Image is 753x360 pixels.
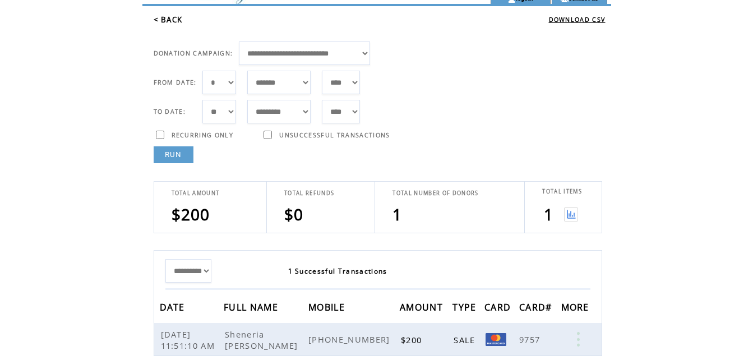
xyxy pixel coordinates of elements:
[308,298,348,319] span: MOBILE
[161,329,218,351] span: [DATE] 11:51:10 AM
[519,298,555,319] span: CARD#
[160,303,188,310] a: DATE
[279,131,390,139] span: UNSUCCESSFUL TRANSACTIONS
[484,303,514,310] a: CARD
[172,131,234,139] span: RECURRING ONLY
[224,298,281,319] span: FULL NAME
[519,303,555,310] a: CARD#
[400,298,446,319] span: AMOUNT
[484,298,514,319] span: CARD
[561,298,592,319] span: MORE
[519,334,543,345] span: 9757
[224,303,281,310] a: FULL NAME
[564,207,578,221] img: View graph
[154,15,183,25] a: < BACK
[154,49,233,57] span: DONATION CAMPAIGN:
[172,190,220,197] span: TOTAL AMOUNT
[486,333,506,346] img: MC
[392,204,402,225] span: 1
[454,334,478,345] span: SALE
[400,303,446,310] a: AMOUNT
[452,303,479,310] a: TYPE
[154,108,186,116] span: TO DATE:
[225,329,301,351] span: Sheneria [PERSON_NAME]
[401,334,424,345] span: $200
[154,79,197,86] span: FROM DATE:
[308,303,348,310] a: MOBILE
[284,190,334,197] span: TOTAL REFUNDS
[392,190,478,197] span: TOTAL NUMBER OF DONORS
[172,204,210,225] span: $200
[308,334,393,345] span: [PHONE_NUMBER]
[288,266,387,276] span: 1 Successful Transactions
[284,204,304,225] span: $0
[544,204,553,225] span: 1
[452,298,479,319] span: TYPE
[542,188,582,195] span: TOTAL ITEMS
[154,146,193,163] a: RUN
[549,16,606,24] a: DOWNLOAD CSV
[160,298,188,319] span: DATE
